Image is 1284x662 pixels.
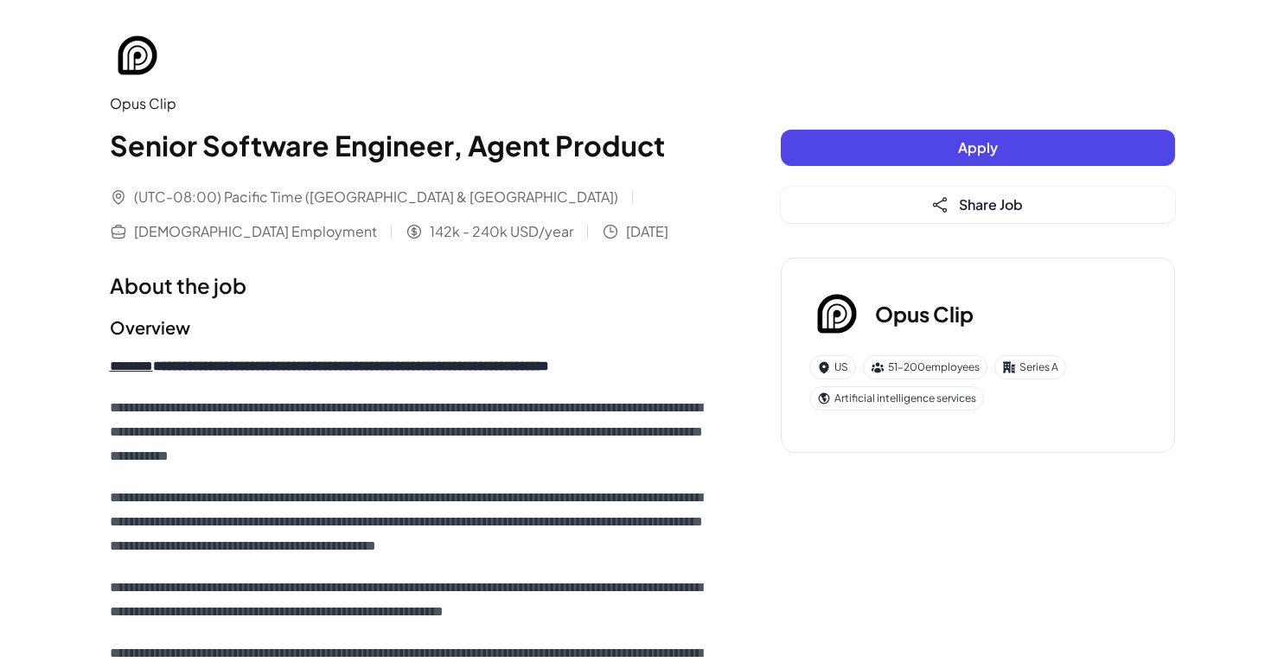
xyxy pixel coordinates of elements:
[875,298,974,329] h3: Opus Clip
[134,187,618,207] span: (UTC-08:00) Pacific Time ([GEOGRAPHIC_DATA] & [GEOGRAPHIC_DATA])
[809,355,856,379] div: US
[809,286,865,341] img: Op
[626,221,668,242] span: [DATE]
[110,315,712,341] h2: Overview
[959,195,1023,213] span: Share Job
[781,130,1175,166] button: Apply
[110,93,712,114] div: Opus Clip
[958,138,998,156] span: Apply
[994,355,1066,379] div: Series A
[110,28,165,83] img: Op
[110,270,712,301] h1: About the job
[781,187,1175,223] button: Share Job
[430,221,573,242] span: 142k - 240k USD/year
[134,221,377,242] span: [DEMOGRAPHIC_DATA] Employment
[863,355,987,379] div: 51-200 employees
[110,124,712,166] h1: Senior Software Engineer, Agent Product
[809,386,984,411] div: Artificial intelligence services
